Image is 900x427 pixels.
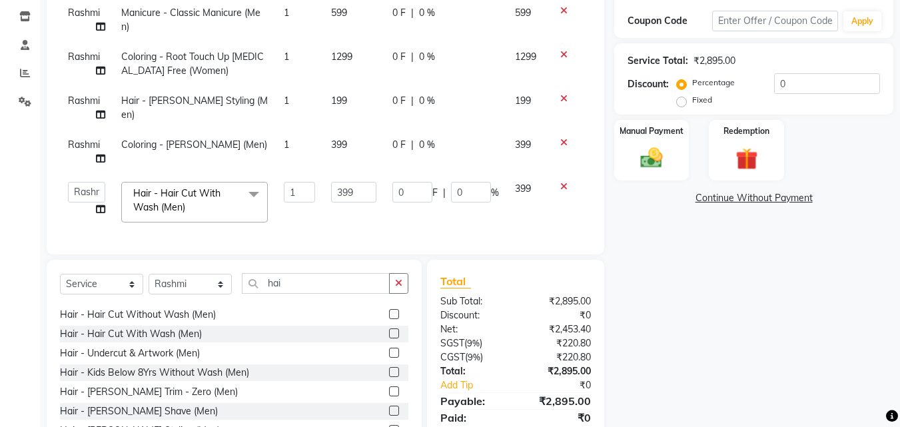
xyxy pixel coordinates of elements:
div: Hair - Hair Cut With Wash (Men) [60,327,202,341]
span: 1 [284,95,289,107]
span: 399 [515,183,531,195]
span: 199 [515,95,531,107]
span: 0 % [419,6,435,20]
span: CGST [440,351,465,363]
span: 399 [515,139,531,151]
div: Hair - [PERSON_NAME] Trim - Zero (Men) [60,385,238,399]
div: ₹220.80 [516,350,601,364]
span: SGST [440,337,464,349]
div: Payable: [430,393,516,409]
span: 1 [284,7,289,19]
span: 9% [467,338,480,348]
span: Manicure - Classic Manicure (Men) [121,7,260,33]
span: Rashmi [68,51,100,63]
span: | [411,94,414,108]
span: 1 [284,51,289,63]
div: Hair - Undercut & Artwork (Men) [60,346,200,360]
div: ( ) [430,350,516,364]
div: ₹2,895.00 [516,393,601,409]
span: 0 F [392,138,406,152]
span: | [411,50,414,64]
span: Total [440,274,471,288]
div: Service Total: [628,54,688,68]
label: Manual Payment [620,125,683,137]
span: 399 [331,139,347,151]
span: 1299 [515,51,536,63]
div: Discount: [628,77,669,91]
span: | [411,6,414,20]
span: 599 [331,7,347,19]
label: Redemption [723,125,769,137]
div: ₹2,453.40 [516,322,601,336]
label: Percentage [692,77,735,89]
img: _cash.svg [634,145,670,171]
span: 0 F [392,50,406,64]
span: F [432,186,438,200]
div: ₹0 [516,308,601,322]
span: Rashmi [68,139,100,151]
div: Total: [430,364,516,378]
span: Rashmi [68,95,100,107]
div: Paid: [430,410,516,426]
span: % [491,186,499,200]
span: 0 F [392,94,406,108]
img: _gift.svg [729,145,765,173]
div: ₹220.80 [516,336,601,350]
div: ₹0 [516,410,601,426]
div: ₹2,895.00 [516,294,601,308]
div: Hair - [PERSON_NAME] Shave (Men) [60,404,218,418]
span: | [411,138,414,152]
span: 0 F [392,6,406,20]
div: ₹0 [530,378,602,392]
div: Net: [430,322,516,336]
span: Hair - Hair Cut With Wash (Men) [133,187,221,213]
span: | [443,186,446,200]
span: 9% [468,352,480,362]
span: 1299 [331,51,352,63]
a: x [185,201,191,213]
span: 199 [331,95,347,107]
div: Hair - Hair Cut Without Wash (Men) [60,308,216,322]
span: Coloring - [PERSON_NAME] (Men) [121,139,267,151]
span: 0 % [419,94,435,108]
div: Sub Total: [430,294,516,308]
span: 1 [284,139,289,151]
input: Enter Offer / Coupon Code [712,11,838,31]
span: Hair - [PERSON_NAME] Styling (Men) [121,95,268,121]
div: Discount: [430,308,516,322]
input: Search or Scan [242,273,390,294]
span: 0 % [419,50,435,64]
span: Coloring - Root Touch Up [MEDICAL_DATA] Free (Women) [121,51,264,77]
div: Coupon Code [628,14,711,28]
div: ₹2,895.00 [693,54,735,68]
a: Continue Without Payment [617,191,891,205]
span: Rashmi [68,7,100,19]
div: Hair - Kids Below 8Yrs Without Wash (Men) [60,366,249,380]
label: Fixed [692,94,712,106]
a: Add Tip [430,378,530,392]
div: ₹2,895.00 [516,364,601,378]
button: Apply [843,11,881,31]
span: 599 [515,7,531,19]
div: ( ) [430,336,516,350]
span: 0 % [419,138,435,152]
